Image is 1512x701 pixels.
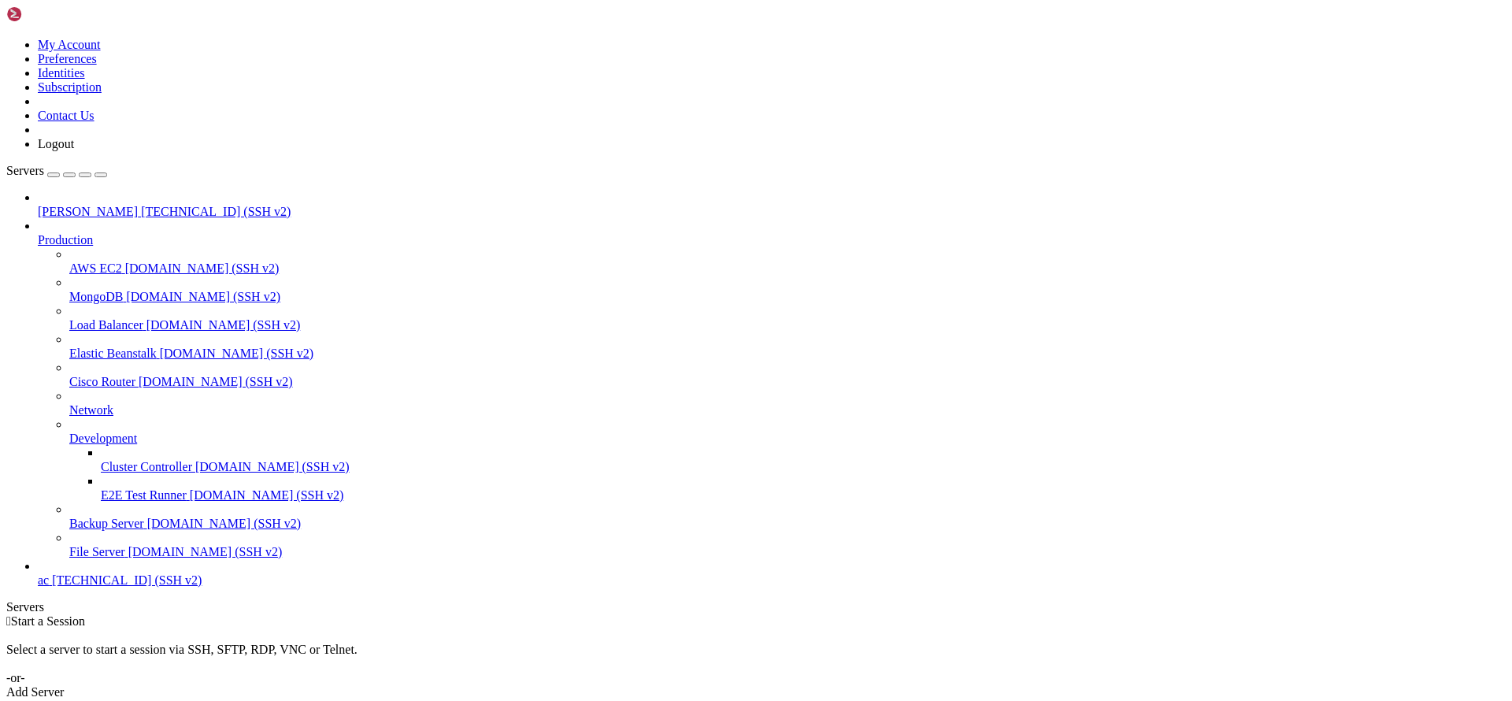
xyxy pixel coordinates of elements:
a: Cluster Controller [DOMAIN_NAME] (SSH v2) [101,460,1506,474]
a: Production [38,233,1506,247]
span: Backup Server [69,517,144,530]
span: ac [38,573,49,587]
a: Backup Server [DOMAIN_NAME] (SSH v2) [69,517,1506,531]
span: File Server [69,545,125,558]
span: [TECHNICAL_ID] (SSH v2) [52,573,202,587]
span: [DOMAIN_NAME] (SSH v2) [139,375,293,388]
span: Cisco Router [69,375,135,388]
a: Development [69,432,1506,446]
a: Network [69,403,1506,417]
li: File Server [DOMAIN_NAME] (SSH v2) [69,531,1506,559]
a: Subscription [38,80,102,94]
div: Add Server [6,685,1506,699]
li: ac [TECHNICAL_ID] (SSH v2) [38,559,1506,588]
li: MongoDB [DOMAIN_NAME] (SSH v2) [69,276,1506,304]
li: Network [69,389,1506,417]
img: Shellngn [6,6,97,22]
li: Cluster Controller [DOMAIN_NAME] (SSH v2) [101,446,1506,474]
li: Load Balancer [DOMAIN_NAME] (SSH v2) [69,304,1506,332]
span: MongoDB [69,290,123,303]
a: Preferences [38,52,97,65]
span: Production [38,233,93,247]
span: Start a Session [11,614,85,628]
span: [DOMAIN_NAME] (SSH v2) [125,261,280,275]
span: Development [69,432,137,445]
a: Cisco Router [DOMAIN_NAME] (SSH v2) [69,375,1506,389]
li: Backup Server [DOMAIN_NAME] (SSH v2) [69,503,1506,531]
a: File Server [DOMAIN_NAME] (SSH v2) [69,545,1506,559]
span: [DOMAIN_NAME] (SSH v2) [195,460,350,473]
span: [PERSON_NAME] [38,205,138,218]
a: AWS EC2 [DOMAIN_NAME] (SSH v2) [69,261,1506,276]
span:  [6,614,11,628]
span: Cluster Controller [101,460,192,473]
div: Select a server to start a session via SSH, SFTP, RDP, VNC or Telnet. -or- [6,629,1506,685]
span: Load Balancer [69,318,143,332]
li: Production [38,219,1506,559]
li: Elastic Beanstalk [DOMAIN_NAME] (SSH v2) [69,332,1506,361]
a: Contact Us [38,109,94,122]
span: Elastic Beanstalk [69,347,157,360]
span: Network [69,403,113,417]
li: AWS EC2 [DOMAIN_NAME] (SSH v2) [69,247,1506,276]
span: [DOMAIN_NAME] (SSH v2) [128,545,283,558]
span: [DOMAIN_NAME] (SSH v2) [190,488,344,502]
a: My Account [38,38,101,51]
a: MongoDB [DOMAIN_NAME] (SSH v2) [69,290,1506,304]
li: Development [69,417,1506,503]
a: ac [TECHNICAL_ID] (SSH v2) [38,573,1506,588]
span: [DOMAIN_NAME] (SSH v2) [146,318,301,332]
a: Elastic Beanstalk [DOMAIN_NAME] (SSH v2) [69,347,1506,361]
span: AWS EC2 [69,261,122,275]
span: [DOMAIN_NAME] (SSH v2) [126,290,280,303]
li: Cisco Router [DOMAIN_NAME] (SSH v2) [69,361,1506,389]
li: E2E Test Runner [DOMAIN_NAME] (SSH v2) [101,474,1506,503]
div: Servers [6,600,1506,614]
a: Load Balancer [DOMAIN_NAME] (SSH v2) [69,318,1506,332]
a: Logout [38,137,74,150]
span: [DOMAIN_NAME] (SSH v2) [160,347,314,360]
span: Servers [6,164,44,177]
span: E2E Test Runner [101,488,187,502]
a: [PERSON_NAME] [TECHNICAL_ID] (SSH v2) [38,205,1506,219]
a: E2E Test Runner [DOMAIN_NAME] (SSH v2) [101,488,1506,503]
li: [PERSON_NAME] [TECHNICAL_ID] (SSH v2) [38,191,1506,219]
a: Identities [38,66,85,80]
span: [DOMAIN_NAME] (SSH v2) [147,517,302,530]
a: Servers [6,164,107,177]
span: [TECHNICAL_ID] (SSH v2) [141,205,291,218]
